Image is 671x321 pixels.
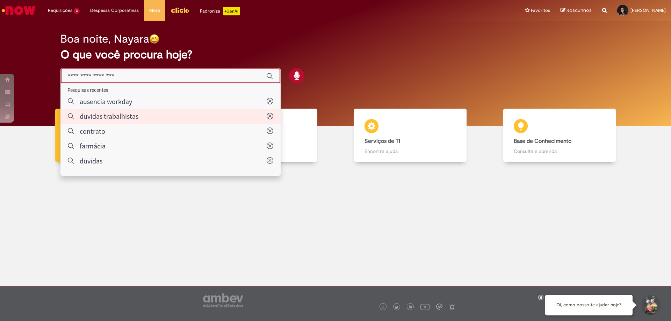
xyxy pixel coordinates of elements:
[335,109,485,162] a: Serviços de TI Encontre ajuda
[630,7,666,13] span: [PERSON_NAME]
[485,109,635,162] a: Base de Conhecimento Consulte e aprenda
[171,5,189,15] img: click_logo_yellow_360x200.png
[409,305,412,309] img: logo_footer_linkedin.png
[149,34,159,44] img: happy-face.png
[395,306,398,309] img: logo_footer_twitter.png
[545,295,633,315] div: Oi, como posso te ajudar hoje?
[90,7,139,14] span: Despesas Corporativas
[514,148,605,155] p: Consulte e aprenda
[449,304,455,310] img: logo_footer_naosei.png
[561,7,592,14] a: Rascunhos
[531,7,550,14] span: Favoritos
[203,293,243,307] img: logo_footer_ambev_rotulo_gray.png
[365,138,400,145] b: Serviços de TI
[37,109,186,162] a: Tirar dúvidas Tirar dúvidas com Lupi Assist e Gen Ai
[48,7,72,14] span: Requisições
[149,7,160,14] span: More
[74,8,80,14] span: 3
[1,3,37,17] img: ServiceNow
[60,49,611,61] h2: O que você procura hoje?
[640,295,661,316] button: Iniciar Conversa de Suporte
[567,7,592,14] span: Rascunhos
[223,7,240,15] p: +GenAi
[200,7,240,15] div: Padroniza
[420,302,430,311] img: logo_footer_youtube.png
[514,138,571,145] b: Base de Conhecimento
[381,306,385,309] img: logo_footer_facebook.png
[436,304,442,310] img: logo_footer_workplace.png
[365,148,456,155] p: Encontre ajuda
[60,33,149,45] h2: Boa noite, Nayara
